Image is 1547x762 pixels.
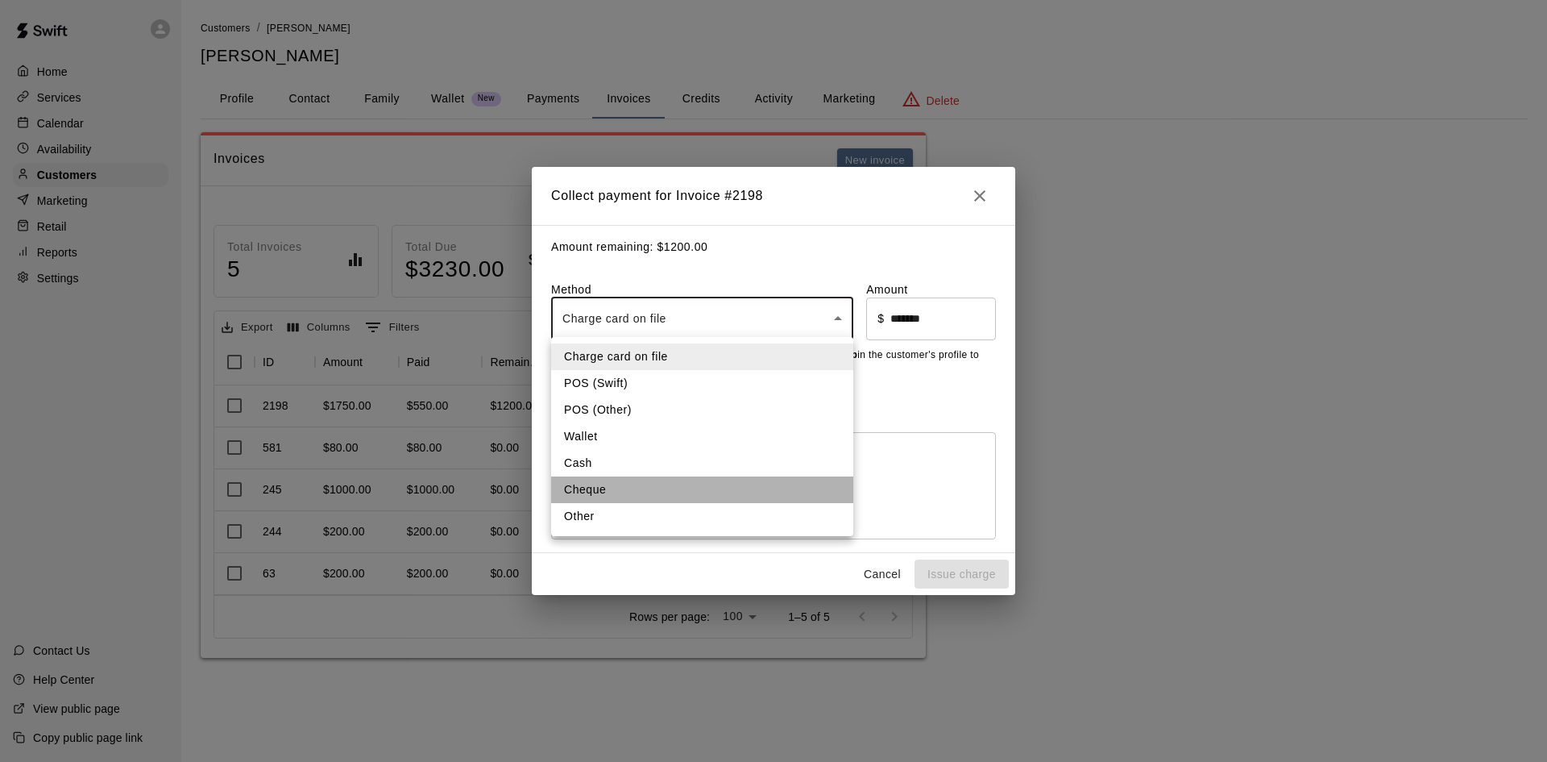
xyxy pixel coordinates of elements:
[551,344,853,370] li: Charge card on file
[551,477,853,503] li: Cheque
[551,397,853,423] li: POS (Other)
[551,503,853,530] li: Other
[551,423,853,450] li: Wallet
[551,370,853,397] li: POS (Swift)
[551,450,853,477] li: Cash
